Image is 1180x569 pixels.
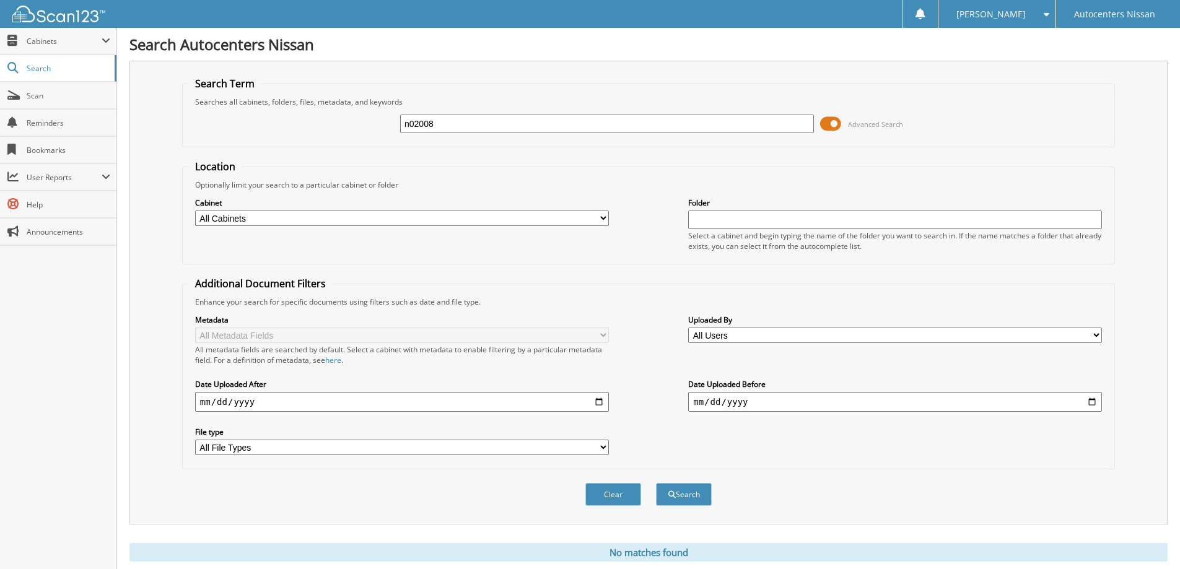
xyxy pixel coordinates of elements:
[195,315,609,325] label: Metadata
[585,483,641,506] button: Clear
[195,392,609,412] input: start
[129,34,1168,54] h1: Search Autocenters Nissan
[27,227,110,237] span: Announcements
[129,543,1168,562] div: No matches found
[195,379,609,389] label: Date Uploaded After
[656,483,712,506] button: Search
[195,427,609,437] label: File type
[189,160,242,173] legend: Location
[27,145,110,155] span: Bookmarks
[189,97,1108,107] div: Searches all cabinets, folders, files, metadata, and keywords
[27,36,102,46] span: Cabinets
[27,199,110,210] span: Help
[688,379,1102,389] label: Date Uploaded Before
[195,198,609,208] label: Cabinet
[848,119,903,129] span: Advanced Search
[27,63,108,74] span: Search
[189,180,1108,190] div: Optionally limit your search to a particular cabinet or folder
[189,277,332,290] legend: Additional Document Filters
[1074,11,1155,18] span: Autocenters Nissan
[189,297,1108,307] div: Enhance your search for specific documents using filters such as date and file type.
[688,198,1102,208] label: Folder
[956,11,1026,18] span: [PERSON_NAME]
[325,355,341,365] a: here
[12,6,105,22] img: scan123-logo-white.svg
[688,392,1102,412] input: end
[688,230,1102,251] div: Select a cabinet and begin typing the name of the folder you want to search in. If the name match...
[195,344,609,365] div: All metadata fields are searched by default. Select a cabinet with metadata to enable filtering b...
[27,90,110,101] span: Scan
[27,118,110,128] span: Reminders
[688,315,1102,325] label: Uploaded By
[189,77,261,90] legend: Search Term
[27,172,102,183] span: User Reports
